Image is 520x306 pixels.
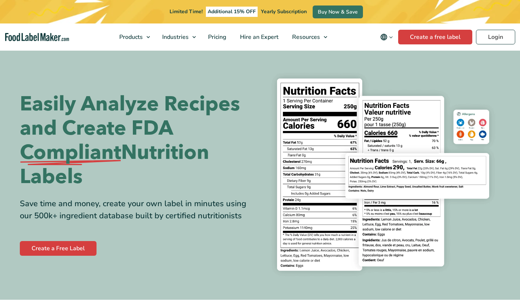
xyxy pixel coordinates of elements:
button: Change language [375,30,398,44]
h1: Easily Analyze Recipes and Create FDA Nutrition Labels [20,92,255,189]
span: Additional 15% OFF [206,7,258,17]
a: Industries [156,23,200,51]
span: Resources [290,33,321,41]
span: Industries [160,33,189,41]
a: Products [113,23,154,51]
a: Create a Free Label [20,241,97,256]
span: Pricing [206,33,227,41]
a: Buy Now & Save [313,6,363,18]
a: Food Label Maker homepage [5,33,69,41]
span: Compliant [20,141,121,165]
a: Create a free label [398,30,472,44]
a: Resources [286,23,331,51]
span: Limited Time! [170,8,203,15]
div: Save time and money, create your own label in minutes using our 500k+ ingredient database built b... [20,198,255,222]
span: Products [117,33,143,41]
span: Hire an Expert [238,33,279,41]
a: Pricing [201,23,232,51]
a: Login [476,30,515,44]
a: Hire an Expert [233,23,284,51]
span: Yearly Subscription [261,8,307,15]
